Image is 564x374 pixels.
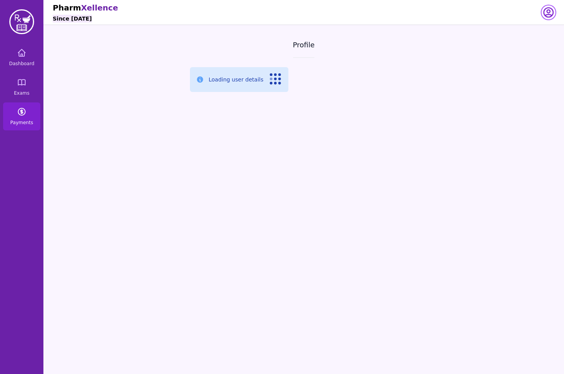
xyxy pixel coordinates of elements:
[9,61,34,67] span: Dashboard
[14,90,29,96] span: Exams
[209,76,263,83] p: Loading user details
[3,73,40,101] a: Exams
[81,3,118,12] span: Xellence
[53,3,81,12] span: Pharm
[3,102,40,130] a: Payments
[293,40,315,50] h3: Profile
[53,15,92,23] h6: Since [DATE]
[3,43,40,71] a: Dashboard
[10,119,33,126] span: Payments
[9,9,34,34] img: PharmXellence Logo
